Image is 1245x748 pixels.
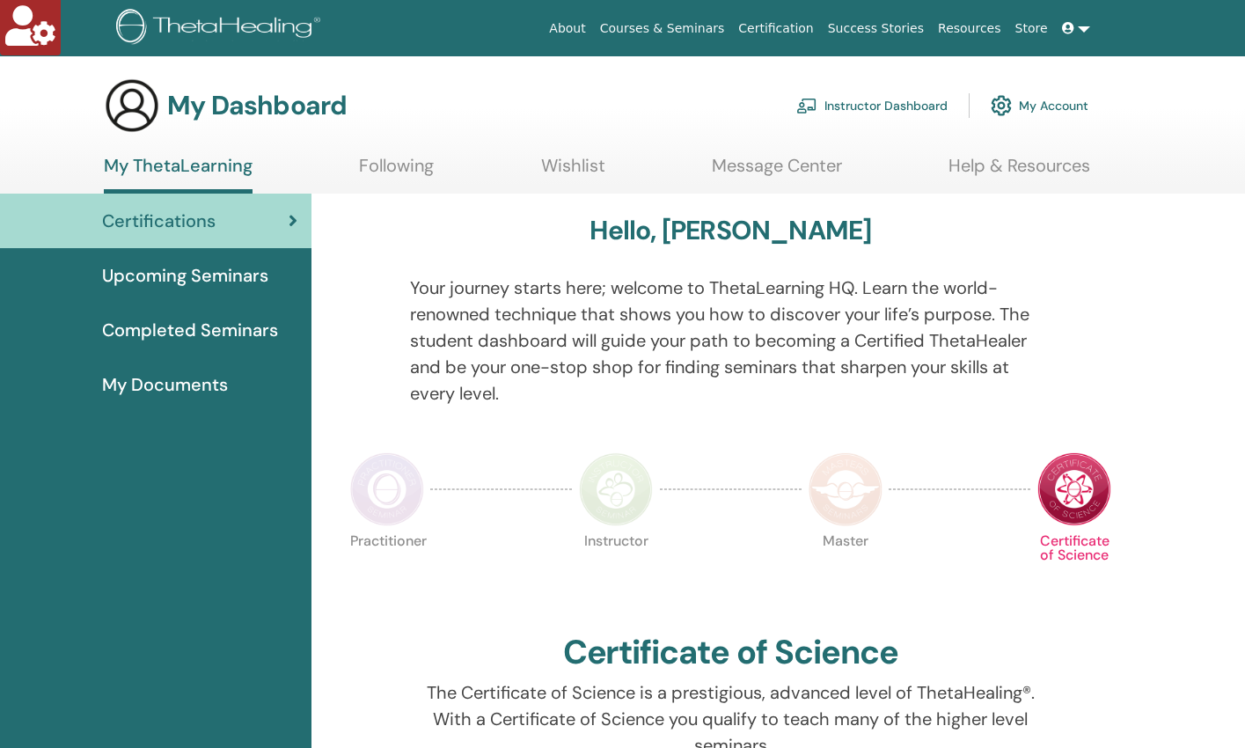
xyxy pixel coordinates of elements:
a: Instructor Dashboard [796,86,948,125]
span: Certifications [102,208,216,234]
p: Instructor [579,534,653,608]
span: Upcoming Seminars [102,262,268,289]
h2: Certificate of Science [563,633,899,673]
img: generic-user-icon.jpg [104,77,160,134]
a: Courses & Seminars [593,12,732,45]
h3: My Dashboard [167,90,347,121]
img: chalkboard-teacher.svg [796,98,817,114]
a: Wishlist [541,155,605,189]
img: Practitioner [350,452,424,526]
a: Help & Resources [948,155,1090,189]
h3: Hello, [PERSON_NAME] [590,215,871,246]
a: Certification [731,12,820,45]
p: Master [809,534,882,608]
span: Completed Seminars [102,317,278,343]
a: About [542,12,592,45]
a: Store [1008,12,1055,45]
a: Following [359,155,434,189]
p: Practitioner [350,534,424,608]
img: logo.png [116,9,326,48]
a: My ThetaLearning [104,155,253,194]
img: Instructor [579,452,653,526]
a: Success Stories [821,12,931,45]
a: Message Center [712,155,842,189]
a: My Account [991,86,1088,125]
img: cog.svg [991,91,1012,121]
img: Master [809,452,882,526]
a: Resources [931,12,1008,45]
img: Certificate of Science [1037,452,1111,526]
p: Certificate of Science [1037,534,1111,608]
p: Your journey starts here; welcome to ThetaLearning HQ. Learn the world-renowned technique that sh... [410,275,1051,407]
span: My Documents [102,371,228,398]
